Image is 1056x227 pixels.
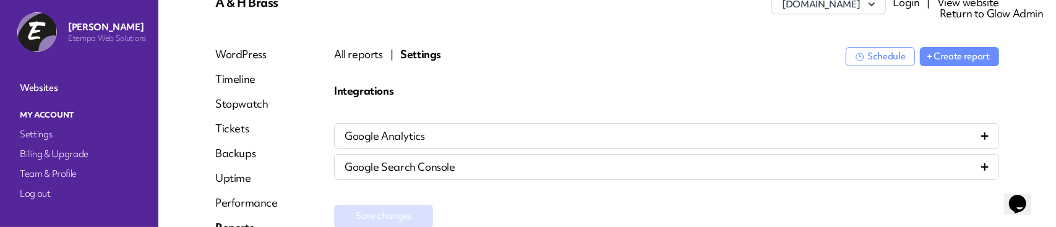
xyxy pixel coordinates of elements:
[400,47,441,62] button: Settings
[17,145,141,163] a: Billing & Upgrade
[334,47,383,62] button: All reports
[17,165,141,182] a: Team & Profile
[215,47,278,62] a: WordPress
[356,210,411,223] span: Save changes
[17,79,141,96] a: Websites
[17,126,141,143] a: Settings
[215,121,278,136] a: Tickets
[920,47,999,66] button: + Create report
[390,47,393,62] p: |
[17,185,141,202] a: Log out
[68,21,146,33] p: [PERSON_NAME]
[345,160,455,174] span: Google Search Console
[1004,178,1044,215] iframe: chat widget
[215,96,278,111] a: Stopwatch
[215,171,278,186] a: Uptime
[345,129,425,143] span: Google Analytics
[846,47,915,66] button: Schedule
[215,195,278,210] a: Performance
[940,6,1044,20] a: Return to Glow Admin
[17,107,141,123] p: My Account
[334,84,999,98] p: Integrations
[215,146,278,161] a: Backups
[68,33,146,43] p: Etempa Web Solutions
[215,72,278,87] a: Timeline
